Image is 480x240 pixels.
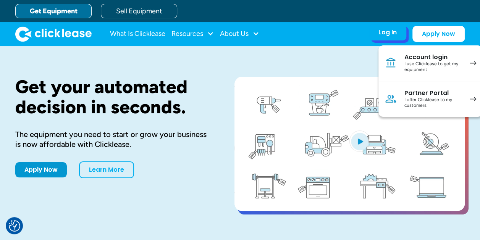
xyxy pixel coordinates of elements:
[385,93,397,105] img: Person icon
[234,77,465,211] a: open lightbox
[470,97,476,101] img: arrow
[9,220,20,232] img: Revisit consent button
[404,97,462,109] div: I offer Clicklease to my customers.
[171,26,214,42] div: Resources
[412,26,465,42] a: Apply Now
[15,4,92,18] a: Get Equipment
[404,89,462,97] div: Partner Portal
[404,53,462,61] div: Account login
[470,61,476,65] img: arrow
[15,77,210,117] h1: Get your automated decision in seconds.
[15,162,67,177] a: Apply Now
[79,161,134,178] a: Learn More
[15,26,92,42] img: Clicklease logo
[15,129,210,149] div: The equipment you need to start or grow your business is now affordable with Clicklease.
[110,26,165,42] a: What Is Clicklease
[385,57,397,69] img: Bank icon
[15,26,92,42] a: home
[378,29,397,36] div: Log In
[404,61,462,73] div: I use Clicklease to get my equipment
[9,220,20,232] button: Consent Preferences
[101,4,177,18] a: Sell Equipment
[349,130,370,152] img: Blue play button logo on a light blue circular background
[220,26,259,42] div: About Us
